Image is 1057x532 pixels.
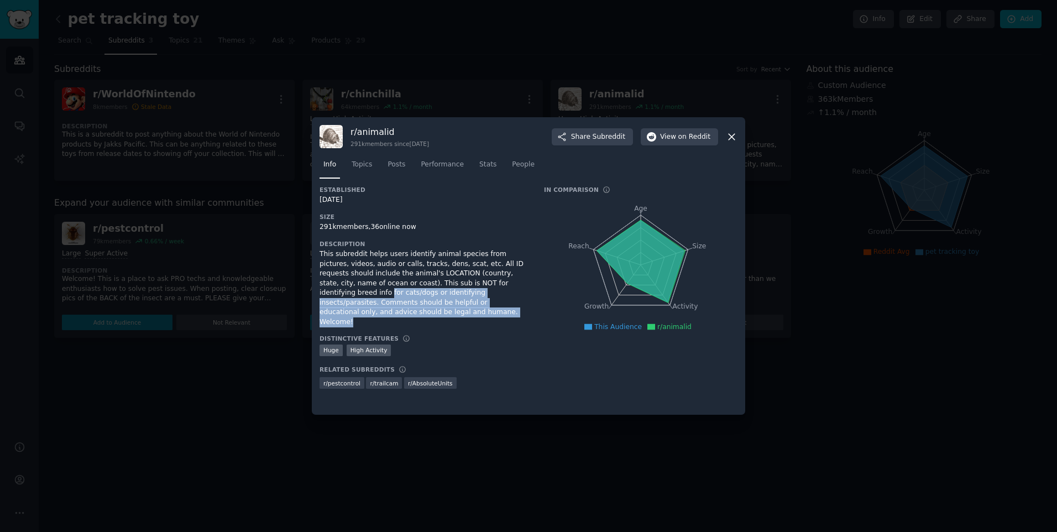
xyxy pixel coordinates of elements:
[571,132,625,142] span: Share
[660,132,710,142] span: View
[320,345,343,356] div: Huge
[320,213,528,221] h3: Size
[352,160,372,170] span: Topics
[370,379,398,387] span: r/ trailcam
[678,132,710,142] span: on Reddit
[657,323,692,331] span: r/animalid
[544,186,599,194] h3: In Comparison
[594,323,642,331] span: This Audience
[320,335,399,342] h3: Distinctive Features
[421,160,464,170] span: Performance
[479,160,496,170] span: Stats
[384,156,409,179] a: Posts
[673,303,698,311] tspan: Activity
[593,132,625,142] span: Subreddit
[320,186,528,194] h3: Established
[350,140,429,148] div: 291k members since [DATE]
[634,205,647,212] tspan: Age
[320,125,343,148] img: animalid
[320,240,528,248] h3: Description
[348,156,376,179] a: Topics
[320,249,528,327] div: This subreddit helps users identify animal species from pictures, videos, audio or calls, tracks,...
[512,160,535,170] span: People
[508,156,538,179] a: People
[323,160,336,170] span: Info
[692,242,706,250] tspan: Size
[323,379,360,387] span: r/ pestcontrol
[641,128,718,146] button: Viewon Reddit
[584,303,609,311] tspan: Growth
[388,160,405,170] span: Posts
[417,156,468,179] a: Performance
[320,156,340,179] a: Info
[320,366,395,373] h3: Related Subreddits
[408,379,453,387] span: r/ AbsoluteUnits
[475,156,500,179] a: Stats
[347,345,391,356] div: High Activity
[320,195,528,205] div: [DATE]
[350,126,429,138] h3: r/ animalid
[552,128,633,146] button: ShareSubreddit
[568,242,589,250] tspan: Reach
[320,222,528,232] div: 291k members, 36 online now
